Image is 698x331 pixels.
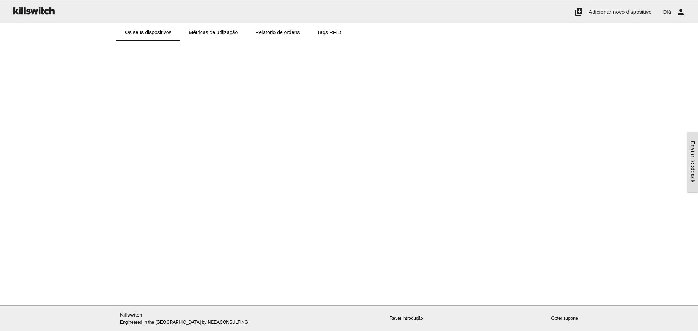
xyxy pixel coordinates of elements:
[120,311,268,326] p: Engineered in the [GEOGRAPHIC_DATA] by NEEACONSULTING
[574,0,583,24] i: add_to_photos
[390,316,423,321] a: Rever introdução
[687,132,698,191] a: Enviar feedback
[308,24,350,41] a: Tags RFID
[589,9,651,15] span: Adicionar novo dispositivo
[120,312,143,318] a: Killswitch
[246,24,308,41] a: Relatório de ordens
[677,0,685,24] i: person
[551,316,578,321] a: Obter suporte
[180,24,247,41] a: Métricas de utilização
[663,9,671,15] span: Olá
[116,24,180,41] a: Os seus dispositivos
[11,0,56,21] img: ks-logo-black-160-b.png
